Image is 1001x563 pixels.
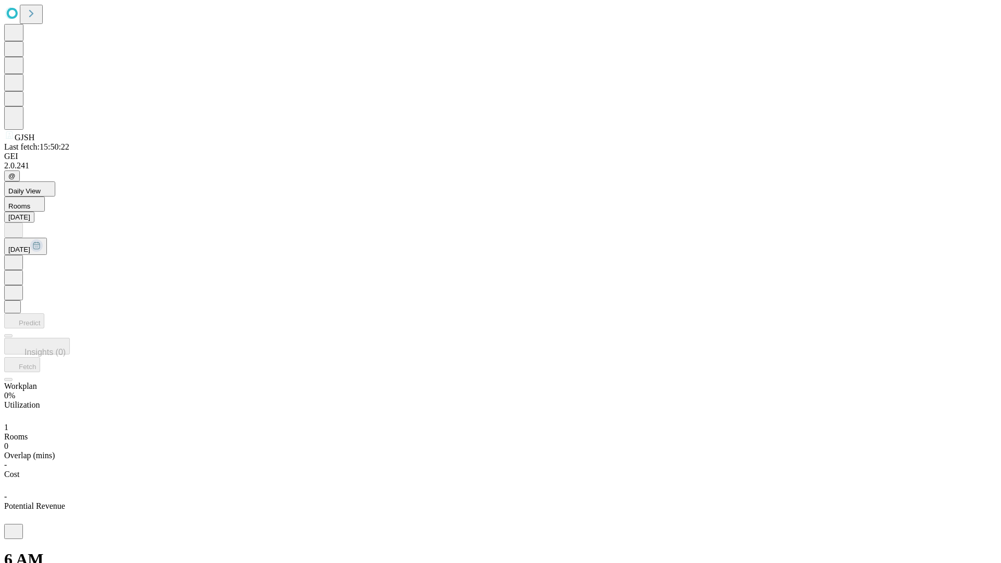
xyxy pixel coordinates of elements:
span: Workplan [4,382,37,390]
span: 0 [4,442,8,450]
span: 0% [4,391,15,400]
button: Predict [4,313,44,328]
span: Rooms [8,202,30,210]
span: Overlap (mins) [4,451,55,460]
span: Cost [4,470,19,479]
span: Last fetch: 15:50:22 [4,142,69,151]
button: [DATE] [4,212,34,223]
span: 1 [4,423,8,432]
div: 2.0.241 [4,161,997,170]
span: [DATE] [8,246,30,253]
span: Daily View [8,187,41,195]
span: - [4,492,7,501]
span: Utilization [4,400,40,409]
button: Insights (0) [4,338,70,354]
span: Potential Revenue [4,501,65,510]
span: - [4,460,7,469]
button: Fetch [4,357,40,372]
button: @ [4,170,20,181]
span: @ [8,172,16,180]
span: Rooms [4,432,28,441]
span: Insights (0) [25,348,66,357]
button: Rooms [4,197,45,212]
button: Daily View [4,181,55,197]
button: [DATE] [4,238,47,255]
span: GJSH [15,133,34,142]
div: GEI [4,152,997,161]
